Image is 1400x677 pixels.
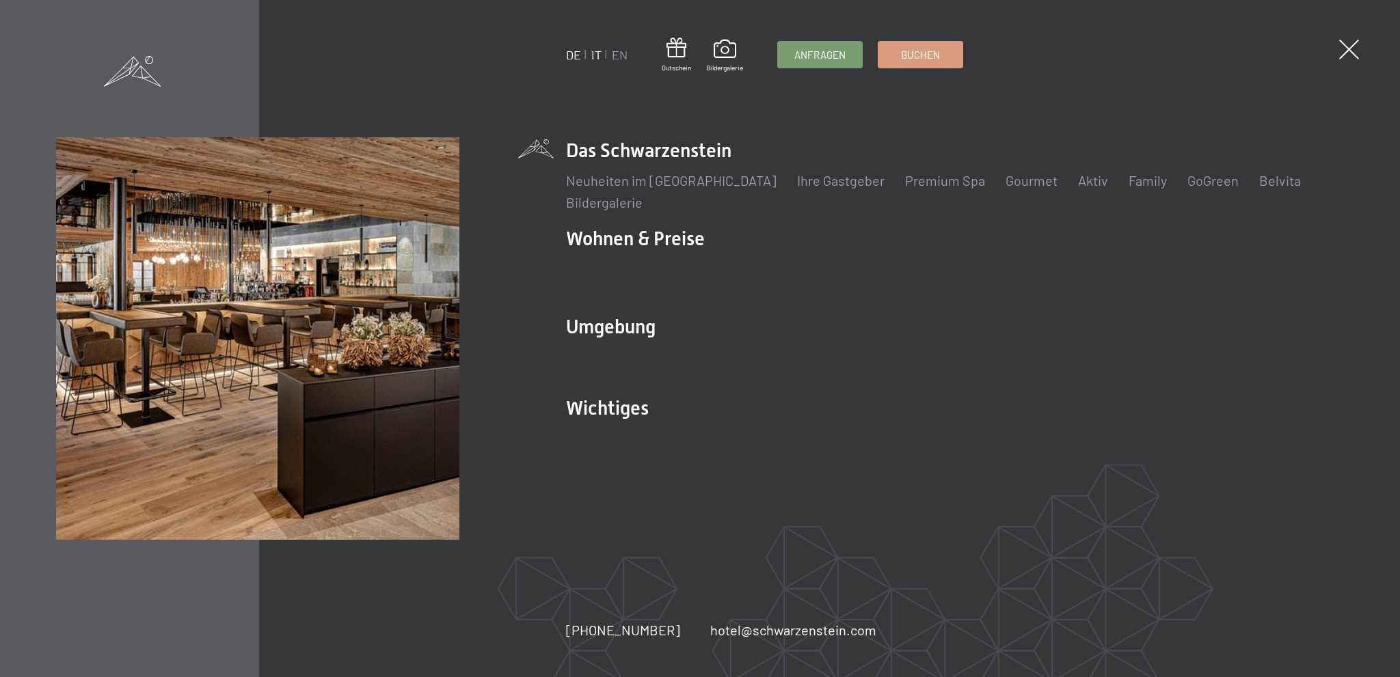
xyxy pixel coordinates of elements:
[1006,172,1058,189] a: Gourmet
[1129,172,1167,189] a: Family
[662,63,691,72] span: Gutschein
[1078,172,1108,189] a: Aktiv
[566,622,680,638] span: [PHONE_NUMBER]
[566,620,680,639] a: [PHONE_NUMBER]
[706,40,743,72] a: Bildergalerie
[662,38,691,72] a: Gutschein
[566,194,643,210] a: Bildergalerie
[706,63,743,72] span: Bildergalerie
[878,42,962,68] a: Buchen
[56,137,459,540] img: Wellnesshotel Südtirol SCHWARZENSTEIN - Wellnessurlaub in den Alpen, Wandern und Wellness
[710,620,876,639] a: hotel@schwarzenstein.com
[797,172,885,189] a: Ihre Gastgeber
[778,42,862,68] a: Anfragen
[1187,172,1239,189] a: GoGreen
[794,48,846,62] span: Anfragen
[901,48,940,62] span: Buchen
[566,172,777,189] a: Neuheiten im [GEOGRAPHIC_DATA]
[566,47,581,62] a: DE
[1259,172,1301,189] a: Belvita
[905,172,985,189] a: Premium Spa
[591,47,602,62] a: IT
[612,47,628,62] a: EN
